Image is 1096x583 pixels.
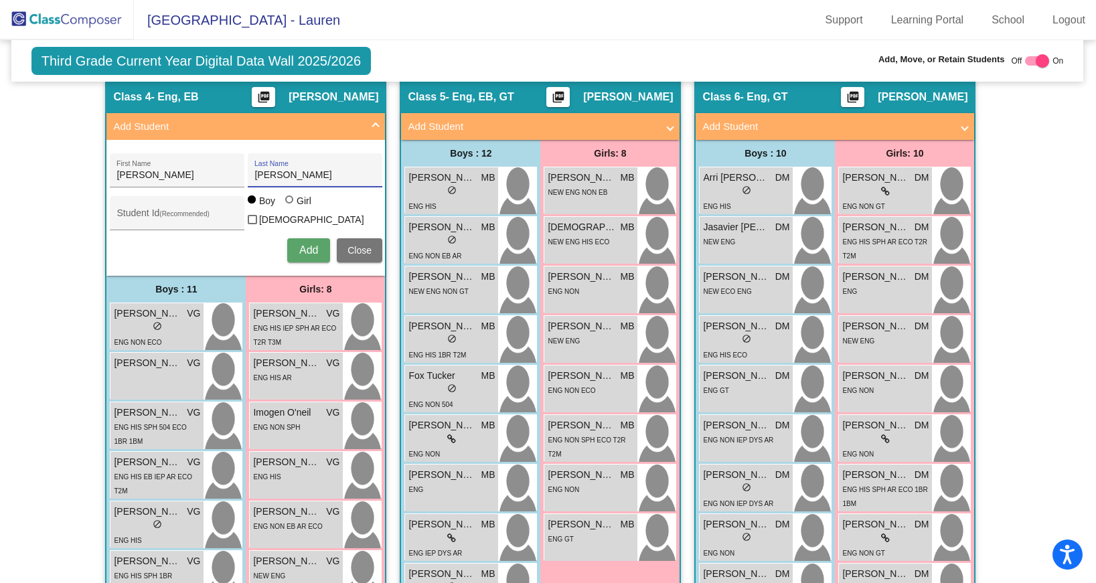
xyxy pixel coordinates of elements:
[548,436,625,458] span: ENG NON SPH ECO T2R T2M
[878,53,1005,66] span: Add, Move, or Retain Students
[915,171,929,185] span: DM
[703,319,770,333] span: [PERSON_NAME]
[187,505,200,519] span: VG
[842,238,927,260] span: ENG HIS SPH AR ECO T2R T2M
[548,220,615,234] span: [DEMOGRAPHIC_DATA][PERSON_NAME]
[842,387,874,394] span: ENG NON
[114,572,172,580] span: ENG HIS SPH 1BR
[401,113,680,140] mat-expansion-panel-header: Add Student
[408,252,461,260] span: ENG NON EB AR
[548,468,615,482] span: [PERSON_NAME]
[842,270,909,284] span: [PERSON_NAME]
[347,245,372,256] span: Close
[326,455,339,469] span: VG
[1042,9,1096,31] a: Logout
[287,238,330,262] button: Add
[548,337,580,345] span: NEW ENG
[548,387,595,394] span: ENG NON ECO
[447,185,457,195] span: do_not_disturb_alt
[842,220,909,234] span: [PERSON_NAME]
[540,140,680,167] div: Girls: 8
[775,171,790,185] span: DM
[254,170,375,181] input: Last Name
[981,9,1035,31] a: School
[742,532,751,542] span: do_not_disturb_alt
[842,203,884,210] span: ENG NON GT
[775,567,790,581] span: DM
[620,319,634,333] span: MB
[703,238,735,246] span: NEW ENG
[408,517,475,531] span: [PERSON_NAME]
[842,517,909,531] span: [PERSON_NAME]
[915,418,929,432] span: DM
[187,307,200,321] span: VG
[114,307,181,321] span: [PERSON_NAME]
[742,185,751,195] span: do_not_disturb_alt
[815,9,874,31] a: Support
[740,90,788,104] span: - Eng, GT
[620,517,634,531] span: MB
[703,567,770,581] span: [PERSON_NAME]
[408,220,475,234] span: [PERSON_NAME]
[915,270,929,284] span: DM
[702,119,951,135] mat-panel-title: Add Student
[408,468,475,482] span: [PERSON_NAME] [PERSON_NAME]
[447,384,457,393] span: do_not_disturb_alt
[548,486,579,493] span: ENG NON
[548,270,615,284] span: [PERSON_NAME]
[842,288,857,295] span: ENG
[153,321,162,331] span: do_not_disturb_alt
[548,517,615,531] span: [PERSON_NAME]
[548,535,573,543] span: ENG GT
[187,406,200,420] span: VG
[548,189,607,196] span: NEW ENG NON EB
[880,9,975,31] a: Learning Portal
[114,455,181,469] span: [PERSON_NAME]
[114,554,181,568] span: [PERSON_NAME]
[408,418,475,432] span: [PERSON_NAME]
[114,424,186,445] span: ENG HIS SPH 504 ECO 1BR 1BM
[408,369,475,383] span: Fox Tucker
[703,500,773,521] span: ENG NON IEP DYS AR ECO 1BM T2R
[106,113,385,140] mat-expansion-panel-header: Add Student
[703,171,770,185] span: Arri [PERSON_NAME]
[408,171,475,185] span: [PERSON_NAME]
[696,140,835,167] div: Boys : 10
[703,436,773,444] span: ENG NON IEP DYS AR
[481,171,495,185] span: MB
[253,307,320,321] span: [PERSON_NAME]
[703,418,770,432] span: [PERSON_NAME]
[1011,55,1022,67] span: Off
[703,468,770,482] span: [PERSON_NAME]
[583,90,673,104] span: [PERSON_NAME]
[253,356,320,370] span: [PERSON_NAME]
[915,567,929,581] span: DM
[408,270,475,284] span: [PERSON_NAME]
[408,567,475,581] span: [PERSON_NAME]
[775,270,790,284] span: DM
[408,203,436,210] span: ENG HIS
[703,288,751,295] span: NEW ECO ENG
[253,406,320,420] span: Imogen O'neil
[620,418,634,432] span: MB
[114,473,192,495] span: ENG HIS EB IEP AR ECO T2M
[299,244,318,256] span: Add
[326,505,339,519] span: VG
[481,220,495,234] span: MB
[915,468,929,482] span: DM
[408,119,657,135] mat-panel-title: Add Student
[620,270,634,284] span: MB
[775,369,790,383] span: DM
[481,567,495,581] span: MB
[878,90,967,104] span: [PERSON_NAME]
[446,90,514,104] span: - Eng, EB, GT
[703,203,730,210] span: ENG HIS
[114,406,181,420] span: [PERSON_NAME]
[31,47,371,75] span: Third Grade Current Year Digital Data Wall 2025/2026
[842,468,909,482] span: [PERSON_NAME]
[703,387,728,394] span: ENG GT
[151,90,199,104] span: - Eng, EB
[187,356,200,370] span: VG
[114,356,181,370] span: [PERSON_NAME]
[337,238,382,262] button: Close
